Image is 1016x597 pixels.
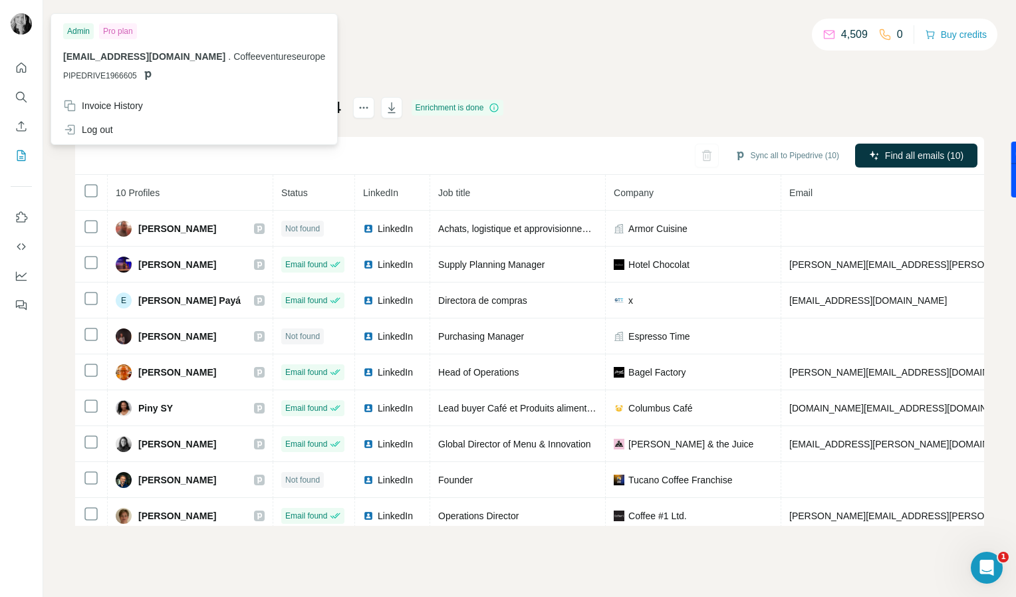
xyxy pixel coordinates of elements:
button: Quick start [11,56,32,80]
span: Supply Planning Manager [438,259,545,270]
span: LinkedIn [378,330,413,343]
div: Admin [63,23,94,39]
span: LinkedIn [363,187,398,198]
img: company-logo [614,511,624,521]
p: 0 [897,27,903,43]
span: x [628,294,633,307]
span: LinkedIn [378,222,413,235]
span: Company [614,187,654,198]
button: Use Surfe API [11,235,32,259]
img: Avatar [11,13,32,35]
button: Use Surfe on LinkedIn [11,205,32,229]
img: company-logo [614,439,624,449]
img: company-logo [614,367,624,378]
span: Not found [285,330,320,342]
span: Coffee #1 Ltd. [628,509,687,523]
span: Purchasing Manager [438,331,524,342]
iframe: Intercom live chat [971,552,1003,584]
img: company-logo [614,295,624,306]
img: LinkedIn logo [363,331,374,342]
img: LinkedIn logo [363,511,374,521]
span: Piny SY [138,402,173,415]
span: Bagel Factory [628,366,686,379]
span: 1 [998,552,1009,562]
img: Avatar [116,400,132,416]
span: Status [281,187,308,198]
span: Not found [285,474,320,486]
button: actions [353,97,374,118]
span: Find all emails (10) [885,149,963,162]
span: [PERSON_NAME] & the Juice [628,437,753,451]
img: Avatar [116,436,132,452]
span: Hotel Chocolat [628,258,690,271]
button: Sync all to Pipedrive (10) [725,146,848,166]
span: 10 Profiles [116,187,160,198]
span: LinkedIn [378,402,413,415]
img: company-logo [614,403,624,414]
span: [PERSON_NAME] [138,509,216,523]
img: LinkedIn logo [363,403,374,414]
span: . [228,51,231,62]
span: Head of Operations [438,367,519,378]
span: Coffeeventureseurope [233,51,325,62]
span: Lead buyer Café et Produits alimentaires [438,403,607,414]
span: [PERSON_NAME] [138,473,216,487]
span: Email found [285,366,327,378]
img: Avatar [116,221,132,237]
span: Global Director of Menu & Innovation [438,439,591,449]
button: Buy credits [925,25,987,44]
button: Find all emails (10) [855,144,977,168]
img: Avatar [116,257,132,273]
span: [PERSON_NAME] [138,222,216,235]
img: LinkedIn logo [363,367,374,378]
span: [PERSON_NAME] [138,366,216,379]
button: Feedback [11,293,32,317]
span: LinkedIn [378,258,413,271]
span: Email found [285,295,327,306]
img: LinkedIn logo [363,439,374,449]
img: Avatar [116,328,132,344]
img: LinkedIn logo [363,259,374,270]
span: Directora de compras [438,295,527,306]
span: [PERSON_NAME] [138,437,216,451]
p: 4,509 [841,27,868,43]
img: LinkedIn logo [363,295,374,306]
span: Achats, logistique et approvisionnement [438,223,602,234]
span: Job title [438,187,470,198]
span: LinkedIn [378,294,413,307]
button: Enrich CSV [11,114,32,138]
span: Armor Cuisine [628,222,688,235]
span: Email found [285,438,327,450]
span: Not found [285,223,320,235]
button: Search [11,85,32,109]
span: [PERSON_NAME] Payá [138,294,241,307]
span: Columbus Café [628,402,693,415]
img: Avatar [116,508,132,524]
span: LinkedIn [378,366,413,379]
span: [EMAIL_ADDRESS][DOMAIN_NAME] [789,295,947,306]
img: company-logo [614,259,624,270]
div: Enrichment is done [412,100,504,116]
div: Invoice History [63,99,143,112]
span: Tucano Coffee Franchise [628,473,732,487]
div: E [116,293,132,308]
span: LinkedIn [378,473,413,487]
span: Email found [285,402,327,414]
div: Log out [63,123,113,136]
span: PIPEDRIVE1966605 [63,70,137,82]
span: LinkedIn [378,437,413,451]
span: [PERSON_NAME] [138,258,216,271]
img: Avatar [116,364,132,380]
span: [EMAIL_ADDRESS][DOMAIN_NAME] [63,51,225,62]
img: LinkedIn logo [363,223,374,234]
span: Operations Director [438,511,519,521]
span: LinkedIn [378,509,413,523]
span: Email found [285,259,327,271]
span: Email [789,187,813,198]
span: Email found [285,510,327,522]
span: Founder [438,475,473,485]
div: Pro plan [99,23,137,39]
span: [PERSON_NAME] [138,330,216,343]
img: Avatar [116,472,132,488]
button: My lists [11,144,32,168]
